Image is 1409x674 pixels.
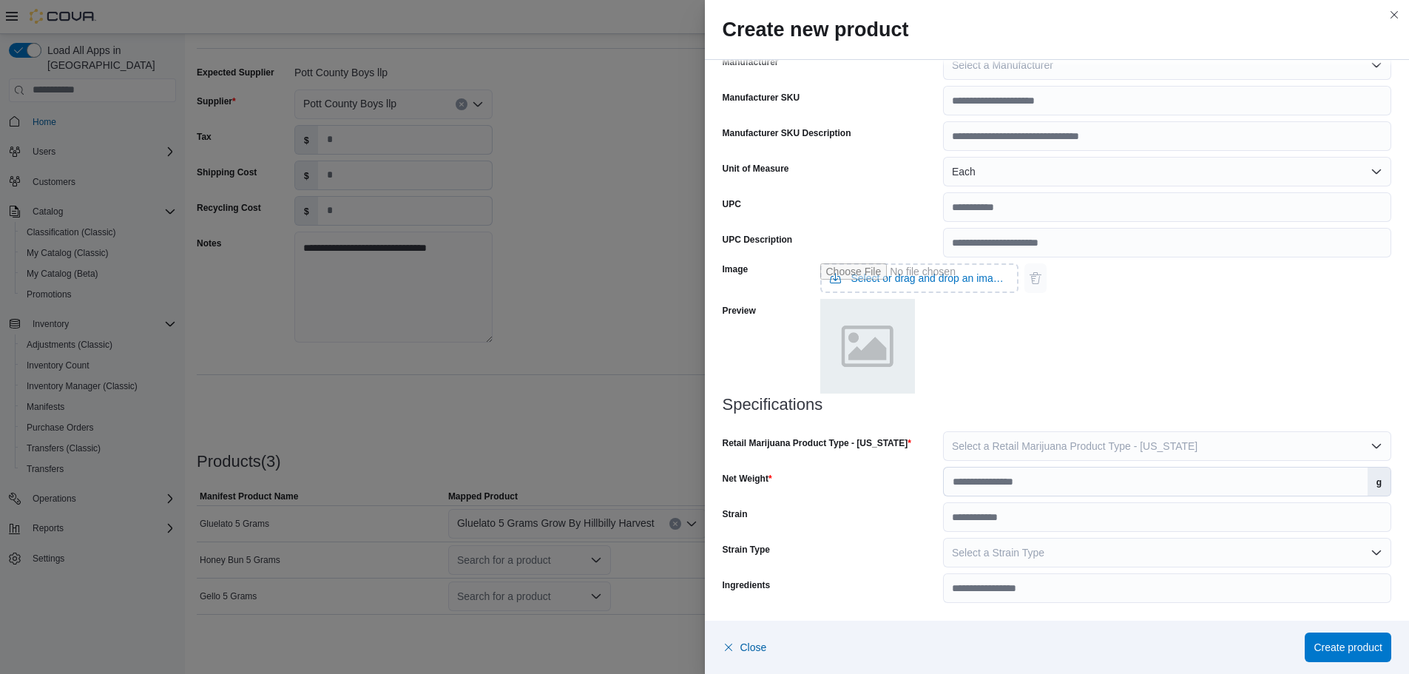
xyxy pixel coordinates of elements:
label: Ingredients [723,579,771,591]
label: Manufacturer [723,56,779,68]
label: Image [723,263,749,275]
img: placeholder.png [820,299,915,394]
button: Close this dialog [1385,6,1403,24]
button: Select a Retail Marijuana Product Type - [US_STATE] [943,431,1391,461]
label: g [1368,468,1391,496]
label: Unit of Measure [723,163,789,175]
span: Select a Strain Type [952,547,1044,559]
button: Create product [1305,633,1391,662]
label: Preview [723,305,756,317]
input: Use aria labels when no actual label is in use [820,263,1018,293]
label: Strain Type [723,544,770,556]
span: Create product [1314,640,1382,655]
span: Select a Retail Marijuana Product Type - [US_STATE] [952,440,1197,452]
label: Manufacturer SKU Description [723,127,851,139]
button: Select a Manufacturer [943,50,1391,80]
h2: Create new product [723,18,1392,41]
h3: Specifications [723,396,1392,414]
button: Each [943,157,1391,186]
label: Strain [723,508,748,520]
label: Manufacturer SKU [723,92,800,104]
label: UPC [723,198,741,210]
button: Close [723,633,767,662]
button: Select a Strain Type [943,538,1391,567]
label: Net Weight [723,473,772,485]
label: UPC Description [723,234,793,246]
span: Close [740,640,767,655]
span: Select a Manufacturer [952,59,1053,71]
label: Retail Marijuana Product Type - [US_STATE] [723,437,911,449]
